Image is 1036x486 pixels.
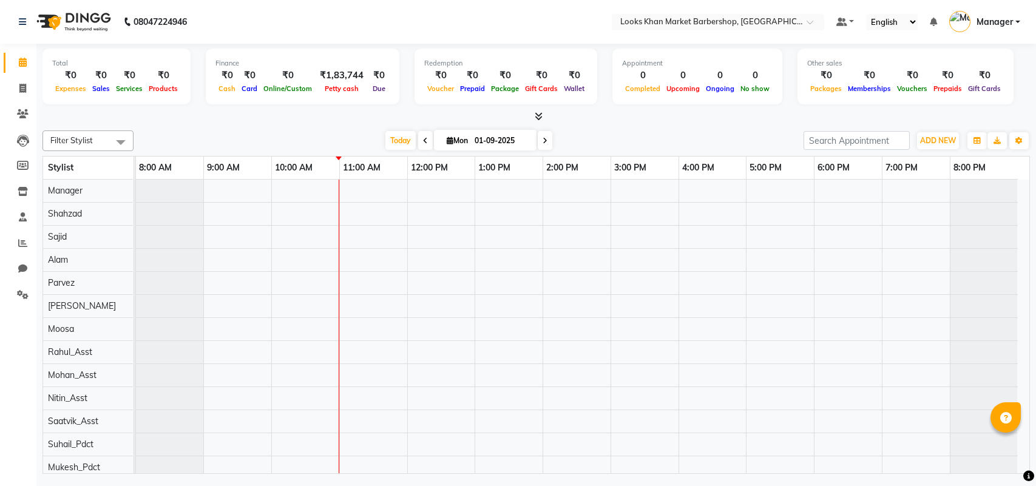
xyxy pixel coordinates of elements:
span: No show [737,84,773,93]
div: ₹0 [424,69,457,83]
div: ₹0 [52,69,89,83]
a: 9:00 AM [204,159,243,177]
div: ₹0 [215,69,239,83]
div: ₹0 [522,69,561,83]
iframe: chat widget [985,437,1024,474]
span: Suhail_Pdct [48,439,93,450]
span: Rahul_Asst [48,346,92,357]
div: 0 [663,69,703,83]
span: Package [488,84,522,93]
div: ₹0 [260,69,315,83]
a: 1:00 PM [475,159,513,177]
a: 3:00 PM [611,159,649,177]
span: Due [370,84,388,93]
a: 7:00 PM [882,159,921,177]
span: Services [113,84,146,93]
div: 0 [703,69,737,83]
div: ₹0 [807,69,845,83]
span: Prepaid [457,84,488,93]
span: Memberships [845,84,894,93]
button: ADD NEW [917,132,959,149]
div: ₹0 [113,69,146,83]
a: 10:00 AM [272,159,316,177]
span: Completed [622,84,663,93]
a: 5:00 PM [747,159,785,177]
div: ₹0 [89,69,113,83]
div: ₹0 [894,69,930,83]
span: Cash [215,84,239,93]
div: Other sales [807,58,1004,69]
div: ₹0 [561,69,587,83]
span: Today [385,131,416,150]
img: logo [31,5,114,39]
span: Manager [48,185,83,196]
span: ADD NEW [920,136,956,145]
span: Stylist [48,162,73,173]
span: Manager [977,16,1013,29]
span: Upcoming [663,84,703,93]
div: ₹0 [488,69,522,83]
input: Search Appointment [804,131,910,150]
div: 0 [737,69,773,83]
span: Shahzad [48,208,82,219]
span: Prepaids [930,84,965,93]
span: Saatvik_Asst [48,416,98,427]
a: 4:00 PM [679,159,717,177]
div: ₹0 [368,69,390,83]
div: Redemption [424,58,587,69]
span: Gift Cards [965,84,1004,93]
span: Mohan_Asst [48,370,96,380]
span: Mukesh_Pdct [48,462,100,473]
div: ₹0 [930,69,965,83]
a: 6:00 PM [814,159,853,177]
div: ₹0 [457,69,488,83]
span: Moosa [48,323,74,334]
span: Petty cash [322,84,362,93]
span: Mon [444,136,471,145]
a: 11:00 AM [340,159,384,177]
span: Wallet [561,84,587,93]
div: ₹0 [965,69,1004,83]
a: 2:00 PM [543,159,581,177]
span: Products [146,84,181,93]
span: Ongoing [703,84,737,93]
span: Gift Cards [522,84,561,93]
div: ₹1,83,744 [315,69,368,83]
span: Alam [48,254,68,265]
a: 12:00 PM [408,159,451,177]
span: Online/Custom [260,84,315,93]
span: Card [239,84,260,93]
span: Filter Stylist [50,135,93,145]
span: Sajid [48,231,67,242]
span: Packages [807,84,845,93]
span: Voucher [424,84,457,93]
div: ₹0 [845,69,894,83]
a: 8:00 AM [136,159,175,177]
b: 08047224946 [134,5,187,39]
div: 0 [622,69,663,83]
div: ₹0 [146,69,181,83]
div: ₹0 [239,69,260,83]
span: Sales [89,84,113,93]
div: Finance [215,58,390,69]
span: Expenses [52,84,89,93]
span: Parvez [48,277,75,288]
span: [PERSON_NAME] [48,300,116,311]
input: 2025-09-01 [471,132,532,150]
div: Appointment [622,58,773,69]
a: 8:00 PM [950,159,989,177]
span: Vouchers [894,84,930,93]
img: Manager [949,11,970,32]
span: Nitin_Asst [48,393,87,403]
div: Total [52,58,181,69]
